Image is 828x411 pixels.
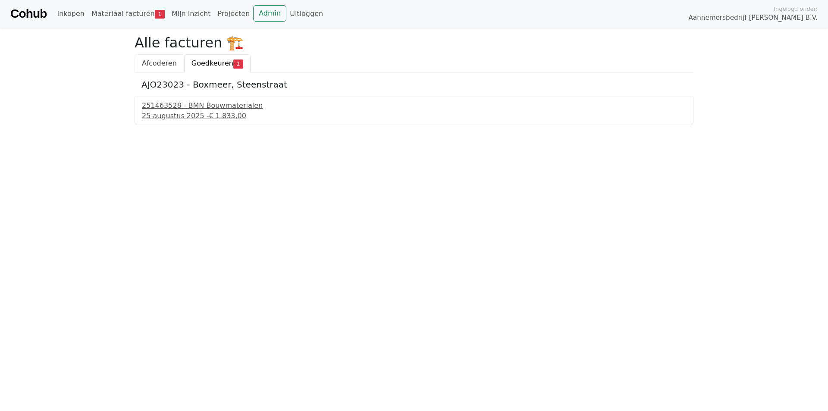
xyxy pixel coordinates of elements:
[191,59,233,67] span: Goedkeuren
[142,100,686,121] a: 251463528 - BMN Bouwmaterialen25 augustus 2025 -€ 1.833,00
[142,111,686,121] div: 25 augustus 2025 -
[135,35,693,51] h2: Alle facturen 🏗️
[168,5,214,22] a: Mijn inzicht
[209,112,246,120] span: € 1.833,00
[233,60,243,68] span: 1
[135,54,184,72] a: Afcoderen
[10,3,47,24] a: Cohub
[253,5,286,22] a: Admin
[142,59,177,67] span: Afcoderen
[141,79,687,90] h5: AJO23023 - Boxmeer, Steenstraat
[155,10,165,19] span: 1
[184,54,251,72] a: Goedkeuren1
[286,5,326,22] a: Uitloggen
[214,5,253,22] a: Projecten
[688,13,818,23] span: Aannemersbedrijf [PERSON_NAME] B.V.
[88,5,168,22] a: Materiaal facturen1
[53,5,88,22] a: Inkopen
[142,100,686,111] div: 251463528 - BMN Bouwmaterialen
[774,5,818,13] span: Ingelogd onder:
